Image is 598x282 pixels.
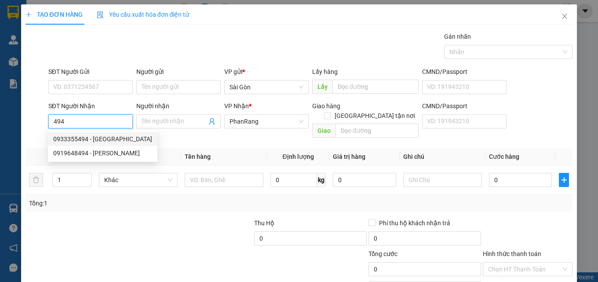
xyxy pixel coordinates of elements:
th: Ghi chú [400,148,485,165]
span: Giá trị hàng [333,153,365,160]
img: logo.jpg [95,11,117,32]
span: user-add [208,118,215,125]
input: Dọc đường [335,124,419,138]
span: Khác [104,173,172,187]
span: Phí thu hộ khách nhận trả [376,218,454,228]
span: Sài Gòn [230,81,303,94]
div: 0919648494 - [PERSON_NAME] [53,148,152,158]
span: TẠO ĐƠN HÀNG [26,11,83,18]
input: Ghi Chú [403,173,482,187]
span: Tổng cước [368,250,397,257]
b: [DOMAIN_NAME] [74,33,121,40]
div: SĐT Người Gửi [48,67,133,77]
div: CMND/Passport [422,101,507,111]
span: plus [559,176,569,183]
span: Yêu cầu xuất hóa đơn điện tử [97,11,190,18]
span: VP Nhận [224,103,249,110]
div: Tổng: 1 [29,198,232,208]
div: Người nhận [136,101,221,111]
span: plus [26,11,32,18]
span: kg [317,173,326,187]
div: 0919648494 - QUANG [48,146,157,160]
b: Gửi khách hàng [54,13,87,54]
span: PhanRang [230,115,303,128]
span: Tên hàng [185,153,211,160]
b: Thiện Trí [11,57,40,83]
div: 0933355494 - [GEOGRAPHIC_DATA] [53,134,152,144]
span: Thu Hộ [254,220,274,227]
div: CMND/Passport [422,67,507,77]
div: 0933355494 - HẢI CHÂU [48,132,157,146]
span: Cước hàng [489,153,519,160]
span: close [561,13,568,20]
button: plus [559,173,569,187]
span: Định lượng [283,153,314,160]
span: Giao [312,124,335,138]
input: VD: Bàn, Ghế [185,173,263,187]
label: Hình thức thanh toán [483,250,541,257]
li: (c) 2017 [74,42,121,53]
input: 0 [333,173,396,187]
button: Close [552,4,577,29]
span: Lấy [312,80,332,94]
span: Lấy hàng [312,68,338,75]
button: delete [29,173,43,187]
input: Dọc đường [332,80,419,94]
img: icon [97,11,104,18]
div: VP gửi [224,67,309,77]
div: SĐT Người Nhận [48,101,133,111]
label: Gán nhãn [444,33,471,40]
span: [GEOGRAPHIC_DATA] tận nơi [331,111,419,121]
span: Giao hàng [312,103,340,110]
div: Người gửi [136,67,221,77]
